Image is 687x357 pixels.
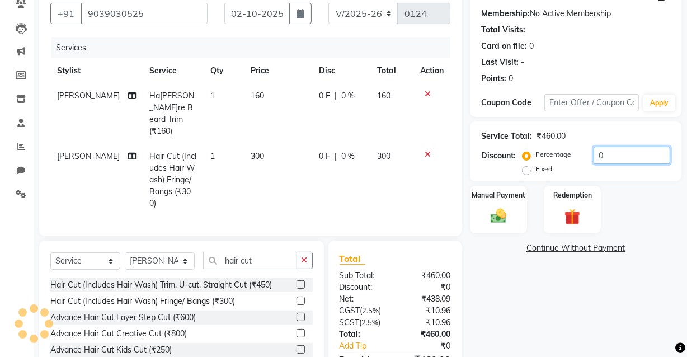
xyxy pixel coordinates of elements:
span: 300 [251,151,264,161]
label: Manual Payment [472,190,525,200]
div: ₹438.09 [395,293,459,305]
label: Percentage [535,149,571,159]
th: Action [413,58,450,83]
div: Sub Total: [331,270,395,281]
div: Discount: [331,281,395,293]
div: Total: [331,328,395,340]
span: | [335,151,337,162]
div: Services [51,37,459,58]
div: ₹460.00 [537,130,566,142]
th: Stylist [50,58,143,83]
a: Add Tip [331,340,406,352]
span: 2.5% [362,318,379,327]
div: Hair Cut (Includes Hair Wash) Fringe/ Bangs (₹300) [50,295,235,307]
span: Total [340,253,365,265]
div: ₹0 [395,281,459,293]
th: Service [143,58,203,83]
img: _gift.svg [559,207,585,227]
div: Service Total: [481,130,532,142]
input: Search or Scan [203,252,297,269]
button: Apply [643,95,675,111]
span: 300 [377,151,390,161]
div: Net: [331,293,395,305]
span: 0 % [341,90,355,102]
div: Card on file: [481,40,527,52]
button: +91 [50,3,82,24]
th: Disc [312,58,370,83]
span: | [335,90,337,102]
div: Points: [481,73,506,84]
span: Ha[PERSON_NAME]re Beard Trim (₹160) [149,91,194,136]
span: [PERSON_NAME] [57,151,120,161]
span: 0 F [319,90,330,102]
img: _cash.svg [486,207,511,226]
div: Advance Hair Cut Creative Cut (₹800) [50,328,187,340]
div: Total Visits: [481,24,525,36]
span: Hair Cut (Includes Hair Wash) Fringe/ Bangs (₹300) [149,151,196,208]
div: 0 [529,40,534,52]
div: Hair Cut (Includes Hair Wash) Trim, U-cut, Straight Cut (₹450) [50,279,272,291]
div: - [521,57,524,68]
span: 0 % [341,151,355,162]
div: ₹0 [406,340,459,352]
span: 1 [210,151,215,161]
span: 160 [251,91,264,101]
div: Membership: [481,8,530,20]
span: SGST [340,317,360,327]
span: CGST [340,306,360,316]
div: ₹10.96 [395,305,459,317]
div: No Active Membership [481,8,670,20]
div: ₹460.00 [395,270,459,281]
span: 1 [210,91,215,101]
span: [PERSON_NAME] [57,91,120,101]
div: ₹460.00 [395,328,459,340]
label: Fixed [535,164,552,174]
th: Price [244,58,313,83]
span: 2.5% [363,306,379,315]
span: 0 F [319,151,330,162]
label: Redemption [553,190,592,200]
div: ( ) [331,317,395,328]
input: Search by Name/Mobile/Email/Code [81,3,208,24]
div: Advance Hair Cut Kids Cut (₹250) [50,344,172,356]
div: Last Visit: [481,57,519,68]
div: Coupon Code [481,97,544,109]
span: 160 [377,91,390,101]
div: ( ) [331,305,395,317]
div: Discount: [481,150,516,162]
a: Continue Without Payment [472,242,679,254]
input: Enter Offer / Coupon Code [544,94,639,111]
div: Advance Hair Cut Layer Step Cut (₹600) [50,312,196,323]
th: Qty [204,58,244,83]
th: Total [370,58,413,83]
div: 0 [509,73,513,84]
div: ₹10.96 [395,317,459,328]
